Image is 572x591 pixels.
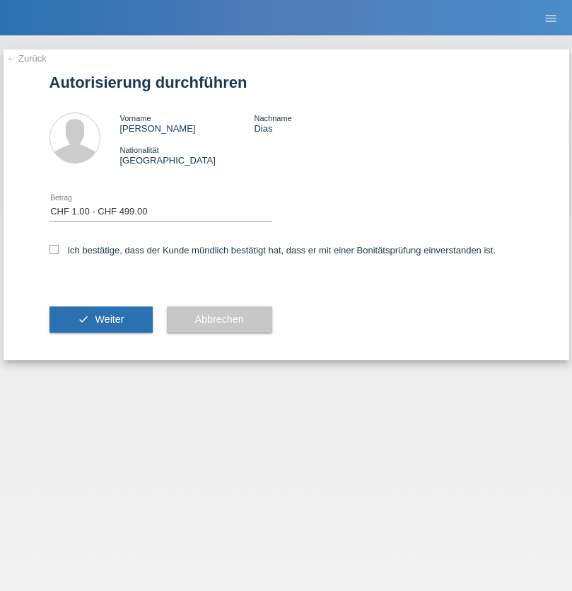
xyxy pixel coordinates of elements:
[49,245,496,256] label: Ich bestätige, dass der Kunde mündlich bestätigt hat, dass er mit einer Bonitätsprüfung einversta...
[254,114,291,122] span: Nachname
[195,314,244,325] span: Abbrechen
[544,11,558,25] i: menu
[254,113,388,134] div: Dias
[49,306,153,333] button: check Weiter
[537,13,565,22] a: menu
[120,113,255,134] div: [PERSON_NAME]
[167,306,272,333] button: Abbrechen
[49,74,523,91] h1: Autorisierung durchführen
[120,144,255,166] div: [GEOGRAPHIC_DATA]
[78,314,89,325] i: check
[7,53,47,64] a: ← Zurück
[95,314,124,325] span: Weiter
[120,146,159,154] span: Nationalität
[120,114,151,122] span: Vorname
